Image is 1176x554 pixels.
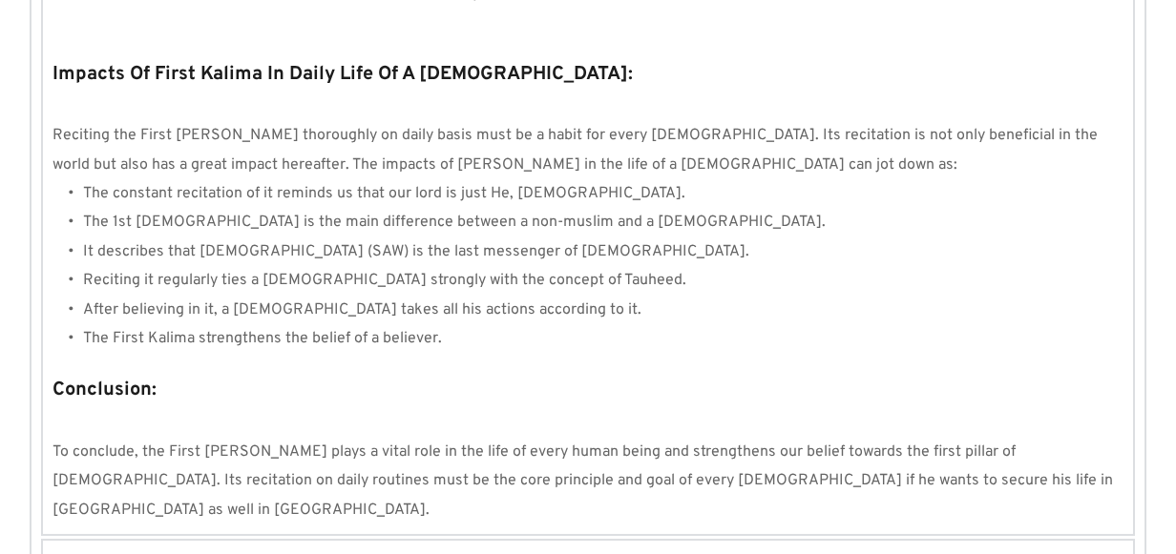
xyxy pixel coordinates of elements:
[52,442,1117,520] span: To conclude, the First [PERSON_NAME] plays a vital role in the life of every human being and stre...
[83,242,749,261] span: It describes that [DEMOGRAPHIC_DATA] (SAW) is the last messenger of [DEMOGRAPHIC_DATA].
[83,213,826,232] span: The 1st [DEMOGRAPHIC_DATA] is the main difference between a non-muslim and a [DEMOGRAPHIC_DATA].
[83,184,685,203] span: The constant recitation of it reminds us that our lord is just He, [DEMOGRAPHIC_DATA].
[83,271,686,290] span: Reciting it regularly ties a [DEMOGRAPHIC_DATA] strongly with the concept of Tauheed.
[52,378,157,402] strong: Conclusion:
[83,329,442,348] span: The First Kalima strengthens the belief of a believer.
[83,300,641,319] span: After believing in it, a [DEMOGRAPHIC_DATA] takes all his actions according to it.
[52,62,633,87] strong: Impacts Of First Kalima In Daily Life Of A [DEMOGRAPHIC_DATA]:
[52,126,1102,174] span: Reciting the First [PERSON_NAME] thoroughly on daily basis must be a habit for every [DEMOGRAPHIC...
